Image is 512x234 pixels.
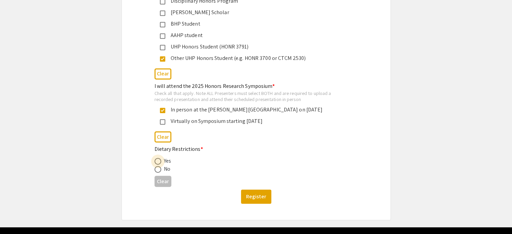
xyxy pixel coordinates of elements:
div: Other UHP Honors Student (e.g. HONR 3700 or CTCM 2530) [165,54,342,62]
div: [PERSON_NAME] Scholar [165,8,342,16]
mat-label: Dietary Restrictions [155,145,203,153]
div: In person at the [PERSON_NAME][GEOGRAPHIC_DATA] on [DATE] [165,106,342,114]
mat-label: I will attend the 2025 Honors Research Symposium [155,82,275,90]
button: Clear [155,176,171,187]
div: AAHP student [165,31,342,39]
button: Clear [155,68,171,79]
div: BHP Student [165,20,342,28]
div: No [164,165,170,173]
div: Virtually on Symposium starting [DATE] [165,117,342,125]
div: Check all that apply. Note ALL Presenters must select BOTH and are required to upload a recorded ... [155,90,347,102]
iframe: Chat [5,204,29,229]
button: Register [241,190,271,204]
div: Yes [164,157,171,165]
button: Clear [155,131,171,142]
div: UHP Honors Student (HONR 3791) [165,43,342,51]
